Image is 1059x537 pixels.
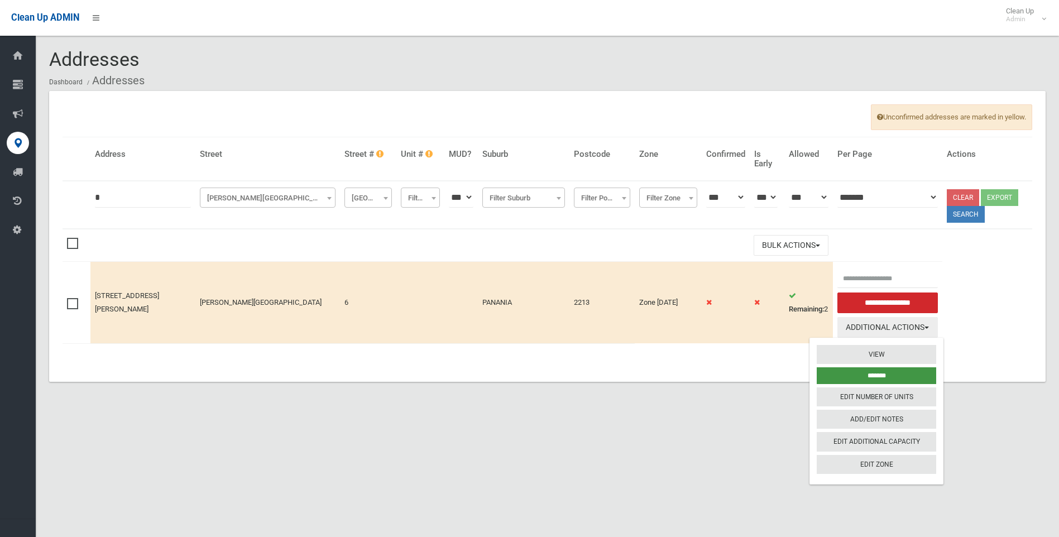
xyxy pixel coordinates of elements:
[817,387,936,406] a: Edit Number of Units
[344,150,392,159] h4: Street #
[947,206,985,223] button: Search
[817,345,936,364] a: View
[569,262,635,343] td: 2213
[789,150,828,159] h4: Allowed
[577,190,627,206] span: Filter Postcode
[482,188,565,208] span: Filter Suburb
[95,291,159,313] a: [STREET_ADDRESS][PERSON_NAME]
[340,262,396,343] td: 6
[401,188,440,208] span: Filter Unit #
[401,150,440,159] h4: Unit #
[195,262,340,343] td: [PERSON_NAME][GEOGRAPHIC_DATA]
[784,262,833,343] td: 2
[981,189,1018,206] button: Export
[642,190,695,206] span: Filter Zone
[639,188,698,208] span: Filter Zone
[84,70,145,91] li: Addresses
[200,188,336,208] span: Burtenshaw Street (PANANIA)
[574,188,630,208] span: Filter Postcode
[817,455,936,474] a: Edit Zone
[837,150,938,159] h4: Per Page
[203,190,333,206] span: Burtenshaw Street (PANANIA)
[947,189,979,206] a: Clear
[449,150,473,159] h4: MUD?
[485,190,562,206] span: Filter Suburb
[817,433,936,452] a: Edit Additional Capacity
[11,12,79,23] span: Clean Up ADMIN
[817,410,936,429] a: Add/Edit Notes
[95,150,191,159] h4: Address
[347,190,389,206] span: Filter Street #
[837,317,938,338] button: Additional Actions
[574,150,630,159] h4: Postcode
[404,190,437,206] span: Filter Unit #
[482,150,565,159] h4: Suburb
[49,78,83,86] a: Dashboard
[200,150,336,159] h4: Street
[1006,15,1034,23] small: Admin
[754,150,779,168] h4: Is Early
[635,262,702,343] td: Zone [DATE]
[871,104,1032,130] span: Unconfirmed addresses are marked in yellow.
[49,48,140,70] span: Addresses
[639,150,698,159] h4: Zone
[947,150,1028,159] h4: Actions
[706,150,745,159] h4: Confirmed
[478,262,569,343] td: PANANIA
[789,305,824,313] strong: Remaining:
[754,235,828,256] button: Bulk Actions
[344,188,392,208] span: Filter Street #
[1000,7,1045,23] span: Clean Up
